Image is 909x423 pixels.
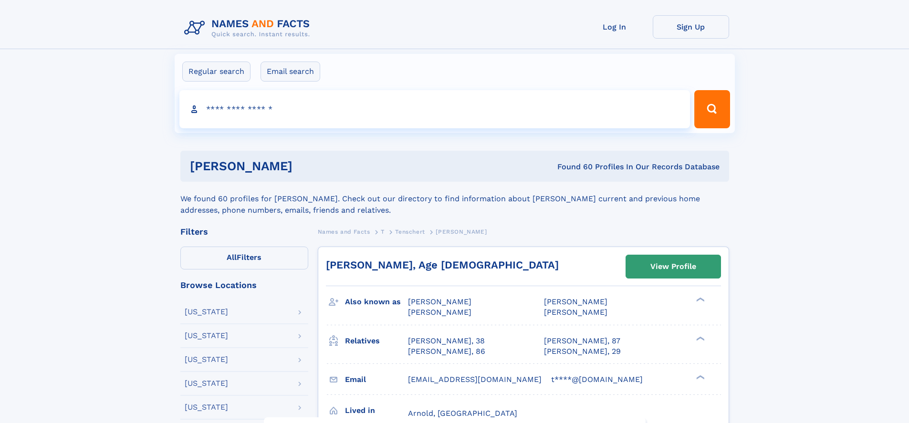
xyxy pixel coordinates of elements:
[180,281,308,289] div: Browse Locations
[694,374,705,380] div: ❯
[436,228,487,235] span: [PERSON_NAME]
[694,90,730,128] button: Search Button
[544,308,607,317] span: [PERSON_NAME]
[408,346,485,357] a: [PERSON_NAME], 86
[180,15,318,41] img: Logo Names and Facts
[182,62,251,82] label: Regular search
[381,228,385,235] span: T
[180,247,308,269] label: Filters
[326,259,559,271] a: [PERSON_NAME], Age [DEMOGRAPHIC_DATA]
[425,162,720,172] div: Found 60 Profiles In Our Records Database
[408,375,542,384] span: [EMAIL_ADDRESS][DOMAIN_NAME]
[318,226,370,237] a: Names and Facts
[179,90,690,128] input: search input
[694,297,705,303] div: ❯
[345,294,408,310] h3: Also known as
[626,255,721,278] a: View Profile
[694,335,705,341] div: ❯
[408,409,517,418] span: Arnold, [GEOGRAPHIC_DATA]
[408,297,471,306] span: [PERSON_NAME]
[395,226,425,237] a: Tenschert
[180,227,308,236] div: Filters
[185,332,228,340] div: [US_STATE]
[650,256,696,278] div: View Profile
[345,402,408,419] h3: Lived in
[185,308,228,316] div: [US_STATE]
[381,226,385,237] a: T
[227,253,237,262] span: All
[190,160,425,172] h1: [PERSON_NAME]
[180,182,729,216] div: We found 60 profiles for [PERSON_NAME]. Check out our directory to find information about [PERSON...
[408,336,485,346] a: [PERSON_NAME], 38
[544,336,620,346] a: [PERSON_NAME], 87
[395,228,425,235] span: Tenschert
[345,333,408,349] h3: Relatives
[544,346,621,357] a: [PERSON_NAME], 29
[185,356,228,363] div: [US_STATE]
[185,403,228,411] div: [US_STATE]
[408,308,471,317] span: [PERSON_NAME]
[576,15,653,39] a: Log In
[653,15,729,39] a: Sign Up
[185,380,228,387] div: [US_STATE]
[345,371,408,388] h3: Email
[261,62,320,82] label: Email search
[544,297,607,306] span: [PERSON_NAME]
